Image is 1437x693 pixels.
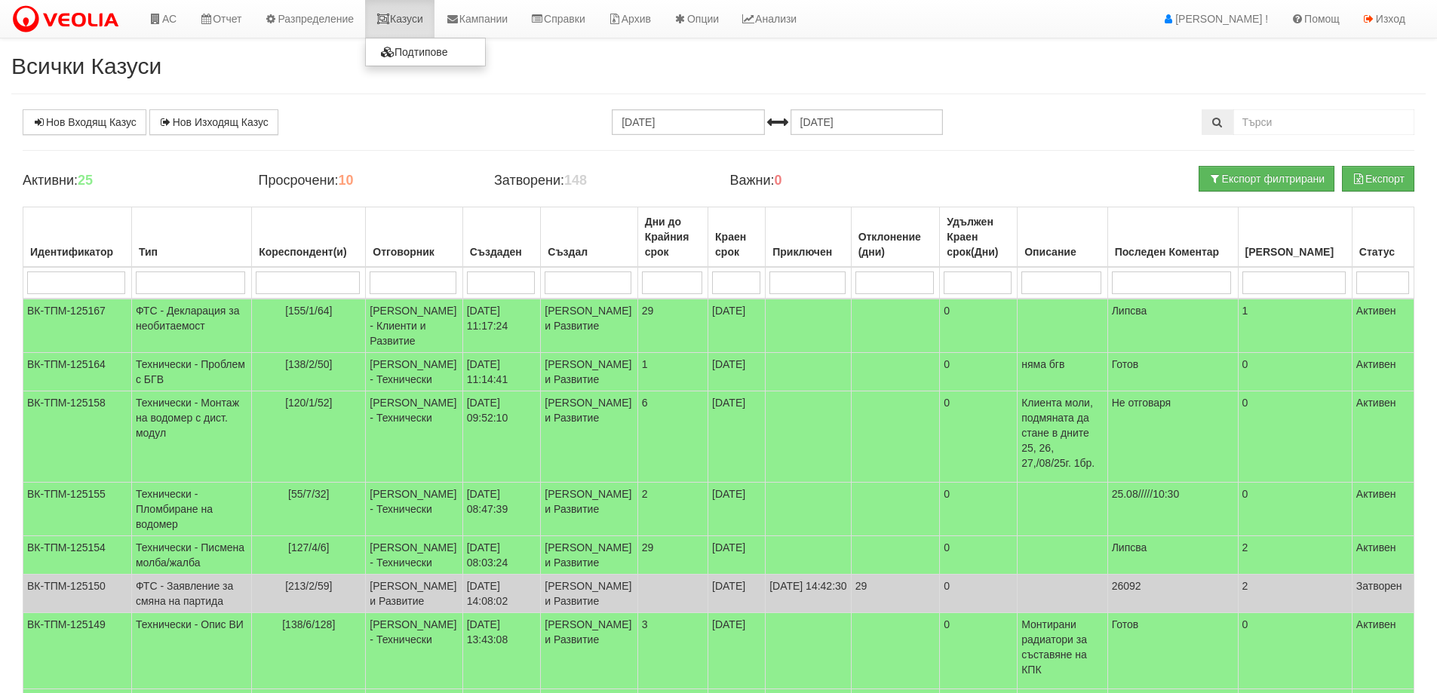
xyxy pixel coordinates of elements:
[1021,617,1103,677] p: Монтирани радиатори за съставяне на КПК
[1352,353,1414,391] td: Активен
[766,207,851,268] th: Приключен: No sort applied, activate to apply an ascending sort
[78,173,93,188] b: 25
[545,241,633,262] div: Създал
[1112,305,1147,317] span: Липсва
[149,109,278,135] a: Нов Изходящ Казус
[940,483,1018,536] td: 0
[131,391,251,483] td: Технически - Монтаж на водомер с дист. модул
[1238,207,1352,268] th: Брой Файлове: No sort applied, activate to apply an ascending sort
[1356,241,1410,262] div: Статус
[940,536,1018,575] td: 0
[940,391,1018,483] td: 0
[1233,109,1414,135] input: Търсене по Идентификатор, Бл/Вх/Ап, Тип, Описание, Моб. Номер, Имейл, Файл, Коментар,
[1018,207,1107,268] th: Описание: No sort applied, activate to apply an ascending sort
[285,358,332,370] span: [138/2/50]
[462,391,541,483] td: [DATE] 09:52:10
[642,488,648,500] span: 2
[23,536,132,575] td: ВК-ТПМ-125154
[708,613,766,689] td: [DATE]
[1238,483,1352,536] td: 0
[494,173,707,189] h4: Затворени:
[288,541,330,553] span: [127/4/6]
[1238,536,1352,575] td: 2
[642,618,648,630] span: 3
[462,299,541,353] td: [DATE] 11:17:24
[708,353,766,391] td: [DATE]
[541,483,637,536] td: [PERSON_NAME] и Развитие
[940,613,1018,689] td: 0
[541,613,637,689] td: [PERSON_NAME] и Развитие
[642,358,648,370] span: 1
[136,241,247,262] div: Тип
[1352,575,1414,613] td: Затворен
[338,173,353,188] b: 10
[944,211,1013,262] div: Удължен Краен срок(Дни)
[23,299,132,353] td: ВК-ТПМ-125167
[11,4,126,35] img: VeoliaLogo.png
[462,483,541,536] td: [DATE] 08:47:39
[769,241,846,262] div: Приключен
[642,211,704,262] div: Дни до Крайния срок
[1021,241,1103,262] div: Описание
[708,299,766,353] td: [DATE]
[131,575,251,613] td: ФТС - Заявление за смяна на партида
[642,541,654,553] span: 29
[256,241,361,262] div: Кореспондент(и)
[366,42,485,62] a: Подтипове
[940,207,1018,268] th: Удължен Краен срок(Дни): No sort applied, activate to apply an ascending sort
[23,483,132,536] td: ВК-ТПМ-125155
[23,173,235,189] h4: Активни:
[1238,575,1352,613] td: 2
[541,353,637,391] td: [PERSON_NAME] и Развитие
[366,613,462,689] td: [PERSON_NAME] - Технически
[366,391,462,483] td: [PERSON_NAME] - Технически
[1352,536,1414,575] td: Активен
[940,299,1018,353] td: 0
[1021,357,1103,372] p: няма бгв
[366,575,462,613] td: [PERSON_NAME] и Развитие
[564,173,587,188] b: 148
[1112,580,1141,592] span: 26092
[1021,395,1103,471] p: Клиента моли, подмяната да стане в дните 25, 26, 27,/08/25г. 1бр.
[462,207,541,268] th: Създаден: No sort applied, activate to apply an ascending sort
[131,353,251,391] td: Технически - Проблем с БГВ
[288,488,330,500] span: [55/7/32]
[940,353,1018,391] td: 0
[851,207,940,268] th: Отклонение (дни): No sort applied, activate to apply an ascending sort
[366,207,462,268] th: Отговорник: No sort applied, activate to apply an ascending sort
[285,305,332,317] span: [155/1/64]
[27,241,127,262] div: Идентификатор
[131,207,251,268] th: Тип: No sort applied, activate to apply an ascending sort
[766,575,851,613] td: [DATE] 14:42:30
[1352,299,1414,353] td: Активен
[1112,488,1180,500] span: 25.08/////10:30
[637,207,708,268] th: Дни до Крайния срок: No sort applied, activate to apply an ascending sort
[1352,483,1414,536] td: Активен
[1352,391,1414,483] td: Активен
[366,483,462,536] td: [PERSON_NAME] - Технически
[708,575,766,613] td: [DATE]
[642,397,648,409] span: 6
[855,226,936,262] div: Отклонение (дни)
[131,299,251,353] td: ФТС - Декларация за необитаемост
[252,207,366,268] th: Кореспондент(и): No sort applied, activate to apply an ascending sort
[1352,207,1414,268] th: Статус: No sort applied, activate to apply an ascending sort
[462,613,541,689] td: [DATE] 13:43:08
[712,226,761,262] div: Краен срок
[1112,541,1147,553] span: Липсва
[366,353,462,391] td: [PERSON_NAME] - Технически
[462,575,541,613] td: [DATE] 14:08:02
[131,613,251,689] td: Технически - Опис ВИ
[1352,613,1414,689] td: Активен
[1112,241,1234,262] div: Последен Коментар
[940,575,1018,613] td: 0
[285,397,332,409] span: [120/1/52]
[23,207,132,268] th: Идентификатор: No sort applied, activate to apply an ascending sort
[775,173,782,188] b: 0
[1238,613,1352,689] td: 0
[258,173,471,189] h4: Просрочени:
[11,54,1426,78] h2: Всички Казуси
[642,305,654,317] span: 29
[285,580,332,592] span: [213/2/59]
[1238,391,1352,483] td: 0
